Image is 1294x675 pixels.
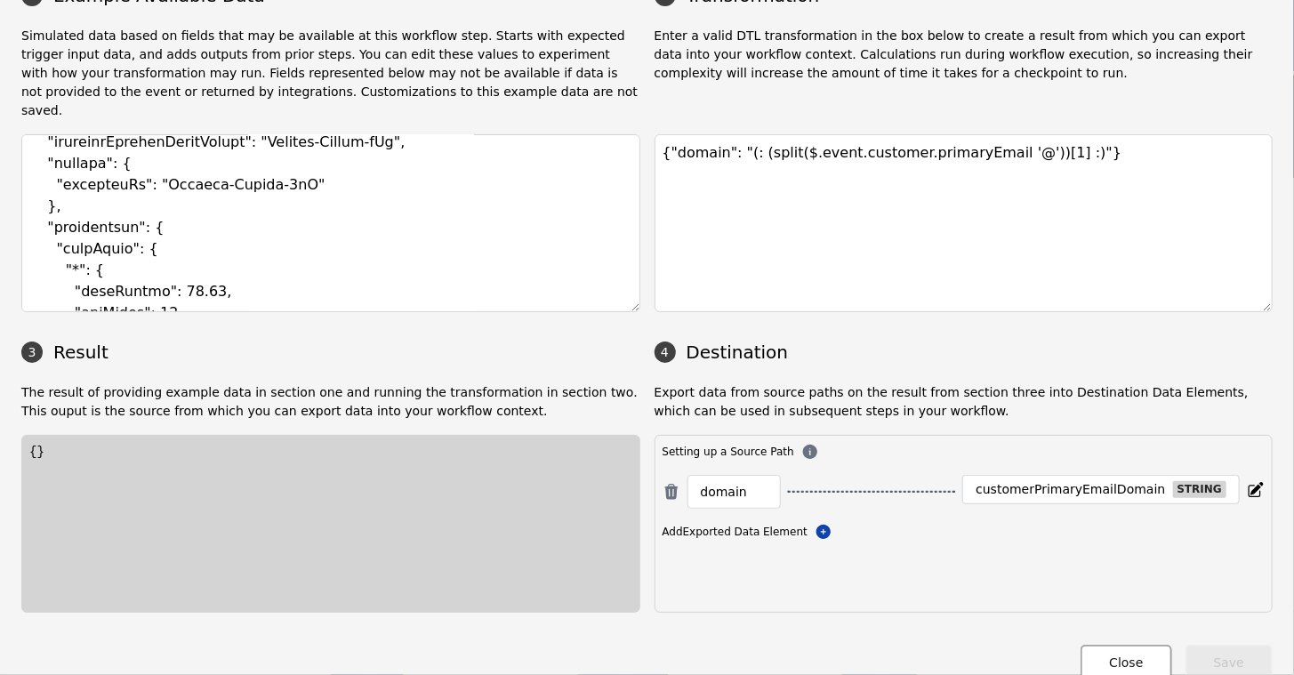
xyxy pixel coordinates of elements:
[663,523,1266,541] div: Add Exported Data Element
[701,481,768,502] input: Enter a Source Path
[21,342,43,363] div: 3
[655,27,1274,120] p: Enter a valid DTL transformation in the box below to create a result from which you can export da...
[663,443,1266,461] div: Setting up a Source Path
[1173,481,1226,498] div: string
[21,27,640,120] p: Simulated data based on fields that may be available at this workflow step. Starts with expected ...
[29,443,632,462] div: {}
[655,134,1274,312] textarea: {"domain": "(: (split($.event.customer.primaryEmail '@'))[1] :)"}
[21,134,640,312] textarea: { "lorem": { "ipsumdoLorsitam": { "consecteTu": "Adipisc-Elitse-Doe" }, "temporin": { "utlaborEet...
[655,339,1274,366] h3: Destination
[655,383,1274,421] p: Export data from source paths on the result from section three into Destination Data Elements, wh...
[655,342,676,363] div: 4
[976,482,1165,498] div: customerPrimaryEmailDomain
[21,339,640,366] h3: Result
[21,383,640,421] p: The result of providing example data in section one and running the transformation in section two...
